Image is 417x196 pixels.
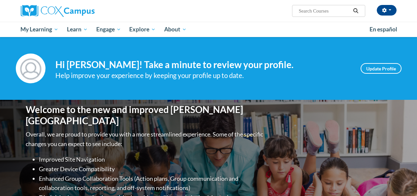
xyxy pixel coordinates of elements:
div: Main menu [16,22,402,37]
a: Explore [125,22,160,37]
span: Engage [96,25,121,33]
h1: Welcome to the new and improved [PERSON_NAME][GEOGRAPHIC_DATA] [26,104,265,126]
a: About [160,22,191,37]
button: Search [351,7,361,15]
li: Enhanced Group Collaboration Tools (Action plans, Group communication and collaboration tools, re... [39,174,265,193]
h4: Hi [PERSON_NAME]! Take a minute to review your profile. [55,59,351,70]
span: Explore [129,25,156,33]
a: En español [365,22,402,36]
div: Help improve your experience by keeping your profile up to date. [55,70,351,81]
li: Greater Device Compatibility [39,164,265,174]
span: About [164,25,187,33]
a: Engage [92,22,125,37]
button: Account Settings [377,5,397,16]
img: Profile Image [16,54,45,83]
p: Overall, we are proud to provide you with a more streamlined experience. Some of the specific cha... [26,130,265,149]
input: Search Courses [298,7,351,15]
li: Improved Site Navigation [39,155,265,164]
img: Cox Campus [21,5,95,17]
a: Learn [63,22,92,37]
a: Update Profile [361,63,402,74]
span: Learn [67,25,88,33]
span: My Learning [20,25,58,33]
span: En español [370,26,397,33]
a: My Learning [16,22,63,37]
iframe: Button to launch messaging window [391,170,412,191]
a: Cox Campus [21,5,139,17]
